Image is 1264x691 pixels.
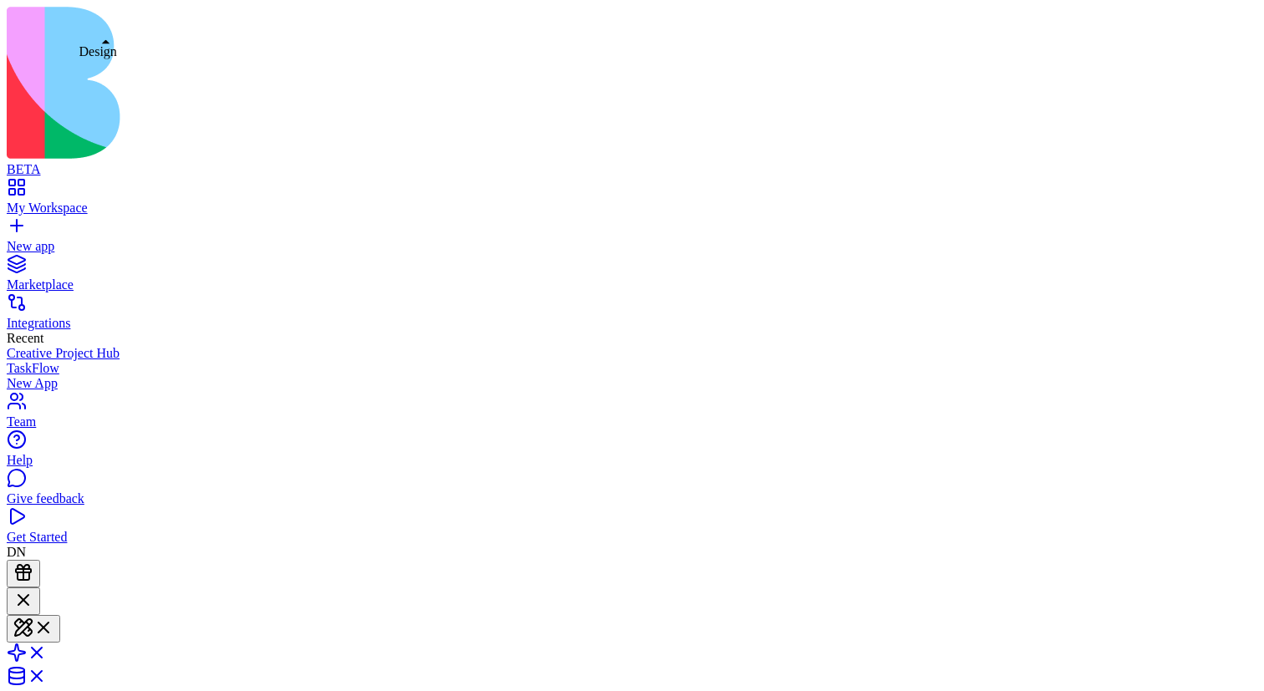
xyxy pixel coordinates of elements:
div: Team [7,414,1257,429]
a: My Workspace [7,185,1257,216]
a: Give feedback [7,476,1257,506]
div: Help [7,453,1257,468]
div: New app [7,239,1257,254]
a: Integrations [7,301,1257,331]
a: Creative Project Hub [7,346,1257,361]
div: Give feedback [7,491,1257,506]
img: logo [7,7,679,159]
div: Integrations [7,316,1257,331]
a: New app [7,224,1257,254]
span: DN [7,545,26,559]
div: My Workspace [7,201,1257,216]
div: Design [79,44,117,59]
a: Marketplace [7,262,1257,292]
a: New App [7,376,1257,391]
a: TaskFlow [7,361,1257,376]
div: Marketplace [7,277,1257,292]
div: Get Started [7,530,1257,545]
a: Get Started [7,515,1257,545]
span: Recent [7,331,43,345]
a: Help [7,438,1257,468]
a: Team [7,399,1257,429]
a: BETA [7,147,1257,177]
div: BETA [7,162,1257,177]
